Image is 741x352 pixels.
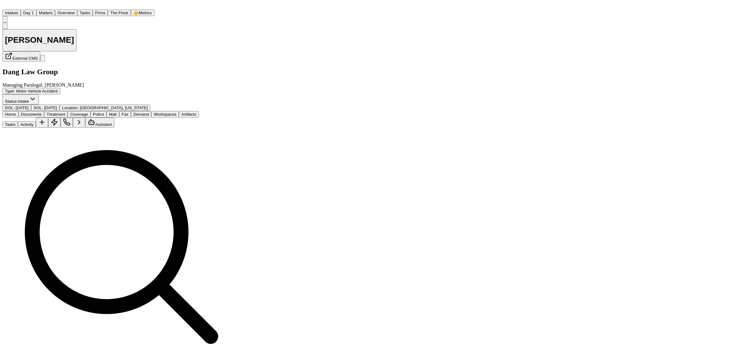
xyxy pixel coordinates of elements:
a: Home [2,4,10,9]
a: Tasks [77,10,93,15]
span: Coverage [70,112,88,117]
button: Change status from Intake [2,94,39,105]
span: Police [93,112,104,117]
span: Managing Paralegal: [2,82,44,88]
span: [DATE] [16,105,29,110]
button: Edit matter name [2,29,77,52]
button: Matters [36,10,55,16]
span: Demand [133,112,149,117]
button: Create Immediate Task [48,118,61,128]
a: Overview [55,10,77,15]
span: Artifacts [181,112,196,117]
button: Edit SOL: 2027-09-05 [31,105,60,111]
span: Location : [62,105,79,110]
button: Intakes [2,10,21,16]
span: Type : [5,89,15,93]
span: crown [133,11,139,15]
a: crownMetrics [131,10,154,15]
span: Treatment [47,112,65,117]
a: Matters [36,10,55,15]
span: External CMS [12,56,38,61]
button: External CMS [2,51,40,62]
span: SOL : [34,105,43,110]
span: Home [5,112,16,117]
button: Make a Call [61,118,73,128]
span: Documents [21,112,42,117]
button: Overview [55,10,77,16]
img: Finch Logo [2,2,10,8]
span: Motor Vehicle Accident [16,89,58,93]
button: Firms [93,10,108,16]
button: Copy Matter ID [2,23,7,29]
h2: Dang Law Group [2,68,241,76]
span: Intake [18,99,29,104]
span: [DATE] [44,105,57,110]
button: The Flock [108,10,131,16]
a: Firms [93,10,108,15]
span: Status: [5,99,18,104]
span: Fax [122,112,128,117]
span: Mail [109,112,116,117]
h1: [PERSON_NAME] [5,35,74,45]
button: Edit DOL: 2025-09-05 [2,105,31,111]
span: Assistant [95,122,112,127]
a: Day 1 [21,10,36,15]
span: Metrics [139,11,152,15]
button: Tasks [77,10,93,16]
button: Assistant [85,118,114,128]
span: DOL : [5,105,15,110]
button: Day 1 [21,10,36,16]
button: crownMetrics [131,10,154,16]
span: [GEOGRAPHIC_DATA], [US_STATE] [80,105,148,110]
button: Add Task [36,118,48,128]
span: Workspaces [154,112,176,117]
a: Intakes [2,10,21,15]
button: Tasks [2,121,18,128]
button: Activity [18,121,36,128]
span: [PERSON_NAME] [45,82,84,88]
button: Edit Type: Motor Vehicle Accident [2,88,60,94]
a: The Flock [108,10,131,15]
button: Edit Location: Austin, Texas [60,105,150,111]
